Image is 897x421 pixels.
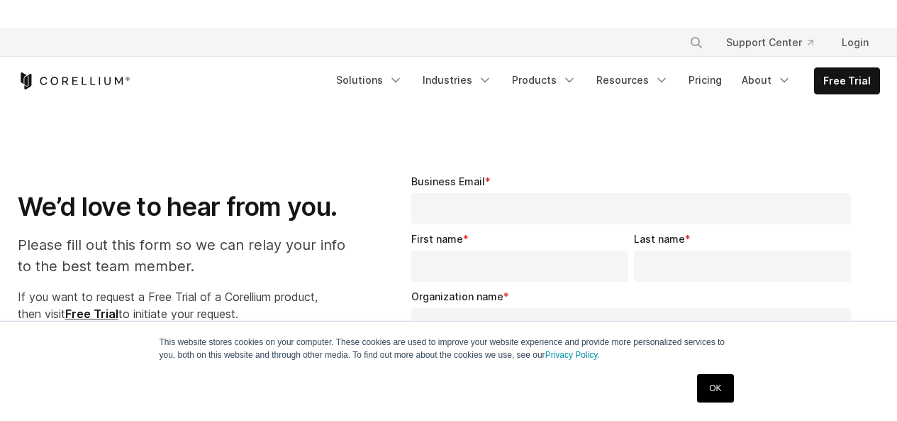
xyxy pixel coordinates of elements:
[18,288,360,322] p: If you want to request a Free Trial of a Corellium product, then visit to initiate your request.
[715,30,825,55] a: Support Center
[414,67,501,93] a: Industries
[634,233,685,245] span: Last name
[18,191,360,223] h1: We’d love to hear from you.
[672,30,880,55] div: Navigation Menu
[160,336,738,361] p: This website stores cookies on your computer. These cookies are used to improve your website expe...
[733,67,800,93] a: About
[411,175,485,187] span: Business Email
[830,30,880,55] a: Login
[18,72,130,89] a: Corellium Home
[503,67,585,93] a: Products
[545,350,600,360] a: Privacy Policy.
[328,67,880,94] div: Navigation Menu
[65,307,118,321] a: Free Trial
[411,290,503,302] span: Organization name
[815,68,879,94] a: Free Trial
[684,30,709,55] button: Search
[680,67,730,93] a: Pricing
[588,67,677,93] a: Resources
[411,233,463,245] span: First name
[697,374,733,403] a: OK
[328,67,411,93] a: Solutions
[18,234,360,277] p: Please fill out this form so we can relay your info to the best team member.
